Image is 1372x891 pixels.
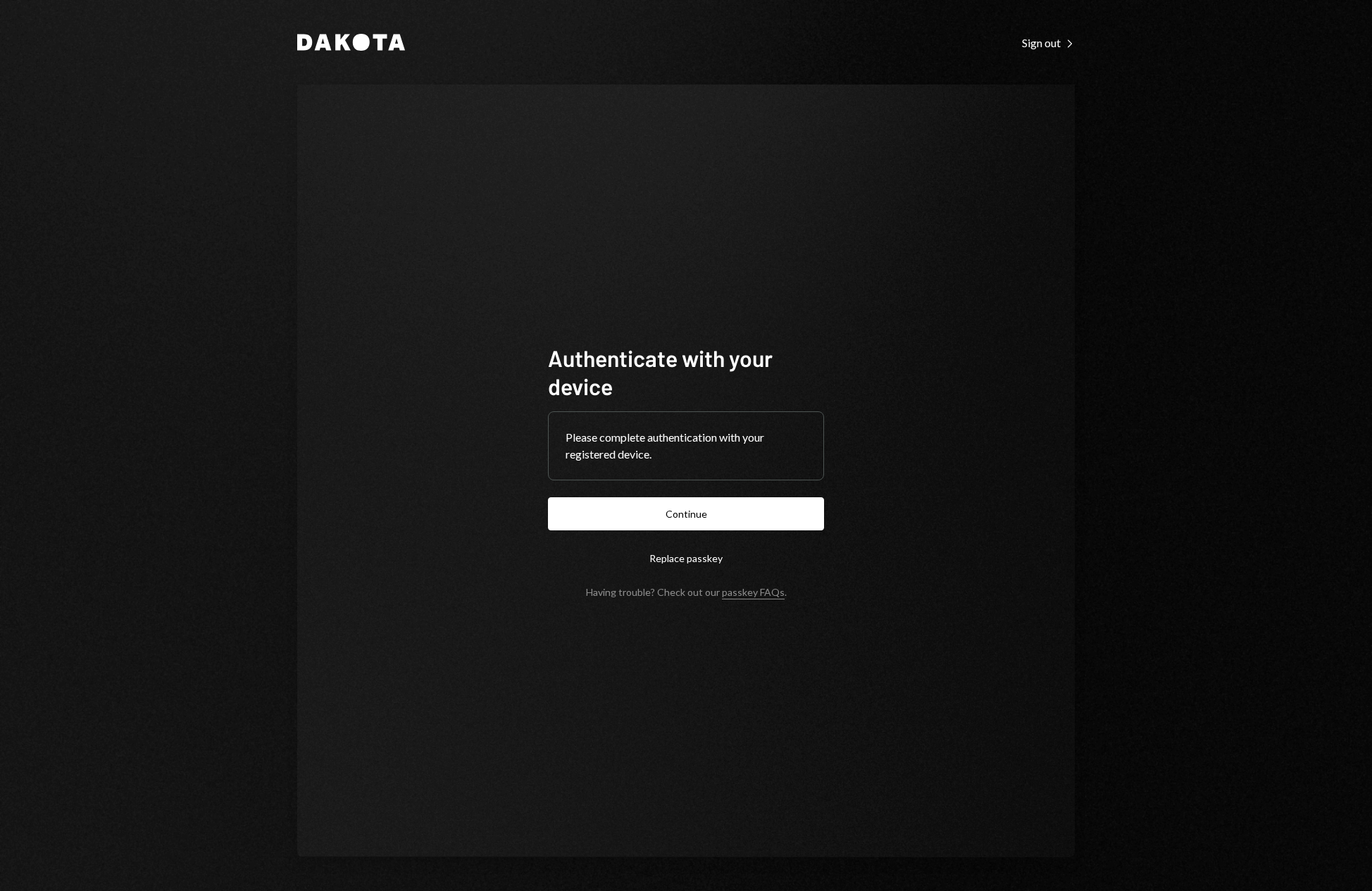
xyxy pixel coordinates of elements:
[586,586,787,598] div: Having trouble? Check out our .
[548,497,824,530] button: Continue
[566,429,806,463] div: Please complete authentication with your registered device.
[548,344,824,400] h1: Authenticate with your device
[548,542,824,575] button: Replace passkey
[722,586,785,599] a: passkey FAQs
[1022,36,1075,50] div: Sign out
[1022,35,1075,50] a: Sign out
